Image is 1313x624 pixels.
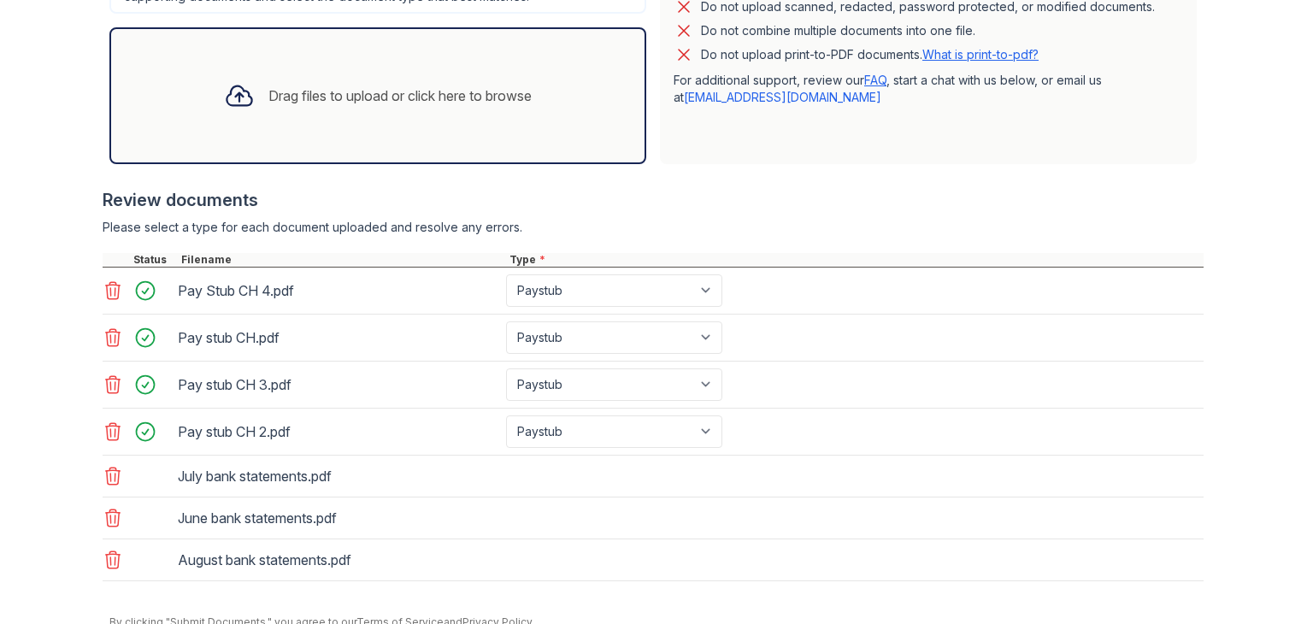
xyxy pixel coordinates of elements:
div: Drag files to upload or click here to browse [268,85,532,106]
div: Status [130,253,178,267]
div: Pay stub CH 3.pdf [178,371,499,398]
a: FAQ [864,73,886,87]
div: Pay stub CH 2.pdf [178,418,499,445]
div: August bank statements.pdf [178,546,499,574]
p: Do not upload print-to-PDF documents. [701,46,1039,63]
a: What is print-to-pdf? [922,47,1039,62]
div: Review documents [103,188,1204,212]
div: Please select a type for each document uploaded and resolve any errors. [103,219,1204,236]
div: Pay Stub CH 4.pdf [178,277,499,304]
div: Filename [178,253,506,267]
a: [EMAIL_ADDRESS][DOMAIN_NAME] [684,90,881,104]
div: Pay stub CH.pdf [178,324,499,351]
div: Do not combine multiple documents into one file. [701,21,975,41]
p: For additional support, review our , start a chat with us below, or email us at [674,72,1183,106]
div: July bank statements.pdf [178,462,499,490]
div: June bank statements.pdf [178,504,499,532]
div: Type [506,253,1204,267]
